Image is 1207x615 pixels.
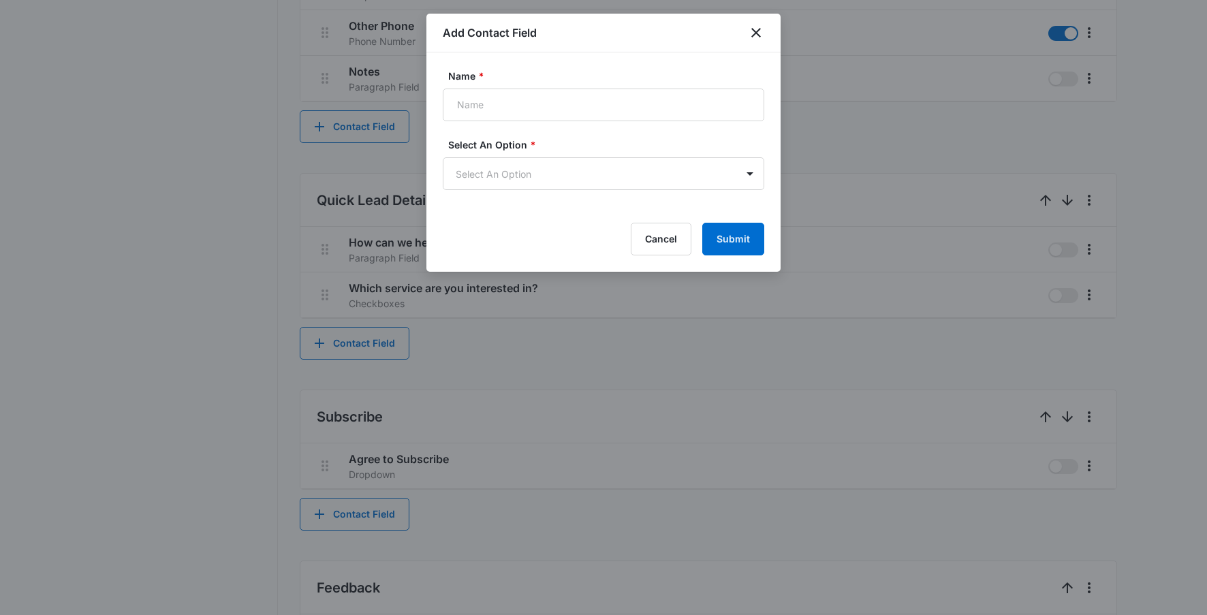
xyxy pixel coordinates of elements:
h1: Add Contact Field [443,25,537,41]
button: Cancel [631,223,691,255]
button: Submit [702,223,764,255]
input: Name [443,89,764,121]
label: Name [448,69,770,83]
label: Select An Option [448,138,770,152]
button: close [748,25,764,41]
